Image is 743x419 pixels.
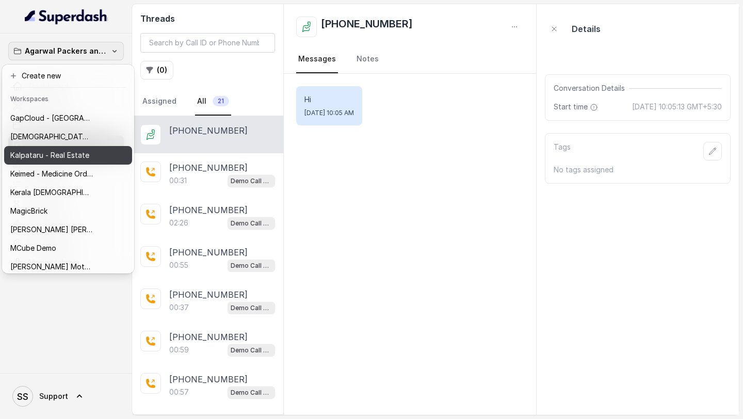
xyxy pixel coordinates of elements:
div: Agarwal Packers and Movers - DRS Group [2,65,134,273]
button: Create new [4,67,132,85]
p: [PERSON_NAME] Motors [10,261,93,273]
button: Agarwal Packers and Movers - DRS Group [8,42,124,60]
p: GapCloud - [GEOGRAPHIC_DATA] [10,112,93,124]
p: MCube Demo [10,242,56,254]
p: Kalpataru - Real Estate [10,149,89,162]
p: Kerala [DEMOGRAPHIC_DATA] [10,186,93,199]
header: Workspaces [4,90,132,106]
p: [PERSON_NAME] [PERSON_NAME] MVRPL [10,223,93,236]
p: Keimed - Medicine Order Collection Demo [10,168,93,180]
p: MagicBrick [10,205,47,217]
p: Agarwal Packers and Movers - DRS Group [25,45,107,57]
p: [DEMOGRAPHIC_DATA] Housing Finance Demo [10,131,93,143]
